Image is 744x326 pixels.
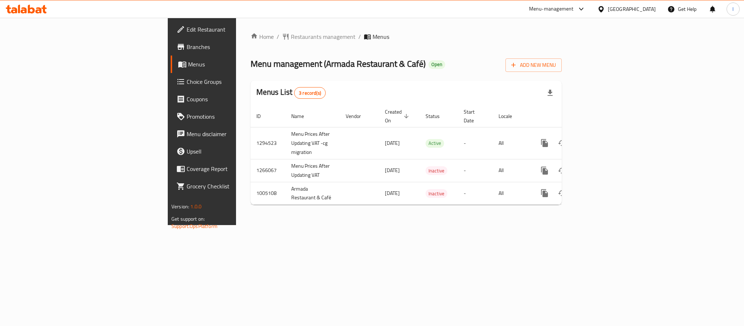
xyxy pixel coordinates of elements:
[187,95,286,103] span: Coupons
[373,32,389,41] span: Menus
[536,134,553,152] button: more
[428,60,445,69] div: Open
[458,182,493,205] td: -
[171,108,292,125] a: Promotions
[530,105,611,127] th: Actions
[385,107,411,125] span: Created On
[529,5,574,13] div: Menu-management
[493,159,530,182] td: All
[458,127,493,159] td: -
[294,87,326,99] div: Total records count
[346,112,370,121] span: Vendor
[505,58,562,72] button: Add New Menu
[187,130,286,138] span: Menu disclaimer
[251,32,562,41] nav: breadcrumb
[187,25,286,34] span: Edit Restaurant
[285,127,340,159] td: Menu Prices After Updating VAT -cg migration
[511,61,556,70] span: Add New Menu
[171,214,205,224] span: Get support on:
[385,166,400,175] span: [DATE]
[188,60,286,69] span: Menus
[553,184,571,202] button: Change Status
[251,56,426,72] span: Menu management ( Armada Restaurant & Café )
[187,182,286,191] span: Grocery Checklist
[187,147,286,156] span: Upsell
[251,105,611,205] table: enhanced table
[358,32,361,41] li: /
[608,5,656,13] div: [GEOGRAPHIC_DATA]
[536,184,553,202] button: more
[171,160,292,178] a: Coverage Report
[190,202,202,211] span: 1.0.0
[458,159,493,182] td: -
[493,182,530,205] td: All
[385,188,400,198] span: [DATE]
[493,127,530,159] td: All
[171,143,292,160] a: Upsell
[171,21,292,38] a: Edit Restaurant
[187,77,286,86] span: Choice Groups
[171,56,292,73] a: Menus
[294,90,325,97] span: 3 record(s)
[171,178,292,195] a: Grocery Checklist
[536,162,553,179] button: more
[171,90,292,108] a: Coupons
[426,139,444,147] span: Active
[171,38,292,56] a: Branches
[426,112,449,121] span: Status
[553,134,571,152] button: Change Status
[171,221,217,231] a: Support.OpsPlatform
[291,32,355,41] span: Restaurants management
[256,112,270,121] span: ID
[171,202,189,211] span: Version:
[426,166,447,175] div: Inactive
[282,32,355,41] a: Restaurants management
[291,112,313,121] span: Name
[171,125,292,143] a: Menu disclaimer
[256,87,326,99] h2: Menus List
[541,84,559,102] div: Export file
[426,139,444,148] div: Active
[426,167,447,175] span: Inactive
[732,5,733,13] span: I
[285,182,340,205] td: Armada Restaurant & Café
[187,42,286,51] span: Branches
[426,190,447,198] span: Inactive
[464,107,484,125] span: Start Date
[428,61,445,68] span: Open
[385,138,400,148] span: [DATE]
[187,164,286,173] span: Coverage Report
[187,112,286,121] span: Promotions
[499,112,521,121] span: Locale
[285,159,340,182] td: Menu Prices After Updating VAT
[171,73,292,90] a: Choice Groups
[553,162,571,179] button: Change Status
